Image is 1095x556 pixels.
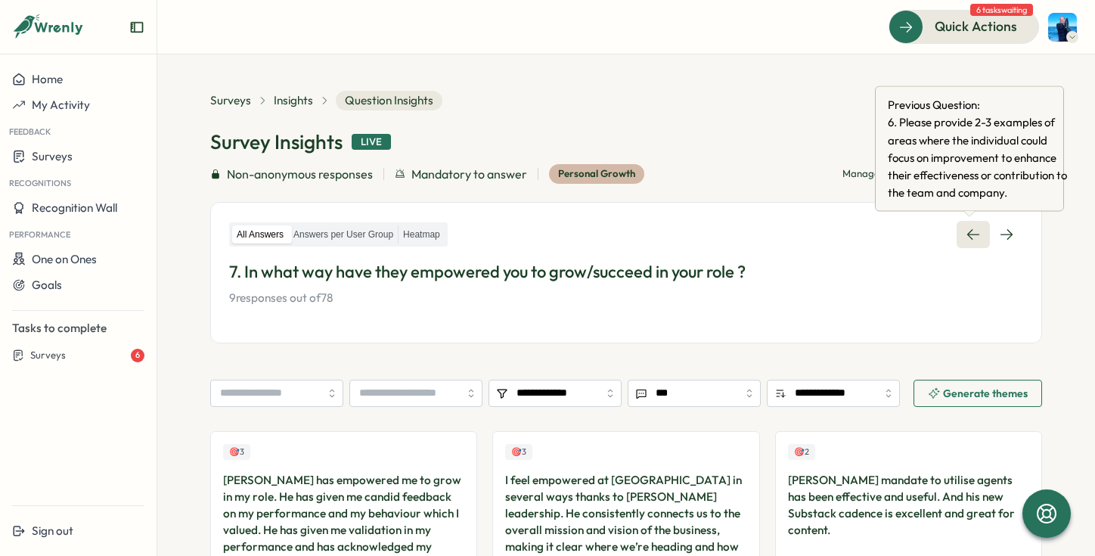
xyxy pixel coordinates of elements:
[229,290,1023,306] p: 9 responses out of 78
[32,200,117,215] span: Recognition Wall
[32,523,73,538] span: Sign out
[788,472,1029,539] div: [PERSON_NAME] mandate to utilise agents has been effective and useful. And his new Substack caden...
[210,92,251,109] a: Surveys
[336,91,442,110] span: Question Insights
[227,165,373,184] span: Non-anonymous responses
[1048,13,1077,42] img: Henry Innis
[289,225,398,244] label: Answers per User Group
[30,349,66,362] span: Surveys
[888,96,1069,113] span: Previous Question:
[32,72,63,86] span: Home
[352,134,391,151] div: Live
[210,129,343,155] h1: Survey Insights
[32,252,97,266] span: One on Ones
[549,164,644,184] div: Personal Growth
[842,167,926,181] p: Managed by
[12,320,144,337] p: Tasks to complete
[223,444,250,460] div: Upvotes
[32,98,90,112] span: My Activity
[131,349,144,362] div: 6
[914,380,1042,407] button: Generate themes
[889,10,1039,43] button: Quick Actions
[274,92,313,109] a: Insights
[129,20,144,35] button: Expand sidebar
[935,17,1017,36] span: Quick Actions
[970,4,1033,16] span: 6 tasks waiting
[788,444,815,460] div: Upvotes
[411,165,527,184] span: Mandatory to answer
[399,225,445,244] label: Heatmap
[232,225,288,244] label: All Answers
[505,444,532,460] div: Upvotes
[229,260,1023,284] p: 7. In what way have they empowered you to grow/succeed in your role ?
[32,149,73,163] span: Surveys
[888,113,1069,201] span: 6 . Please provide 2-3 examples of areas where the individual could focus on improvement to enhan...
[32,278,62,292] span: Goals
[943,388,1028,399] span: Generate themes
